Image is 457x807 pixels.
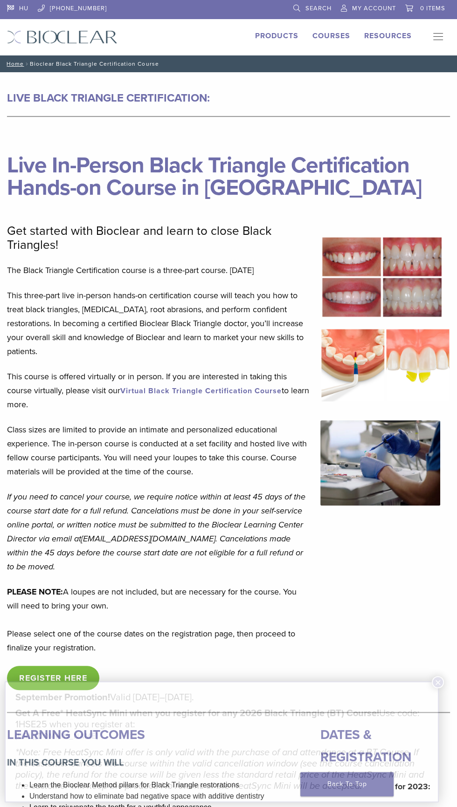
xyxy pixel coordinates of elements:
[15,692,428,703] h5: Valid [DATE]–[DATE].
[312,31,350,41] a: Courses
[15,732,98,741] a: [URL][DOMAIN_NAME]
[15,692,110,703] strong: September Promotion!
[7,263,309,277] p: The Black Triangle Certification course is a three-part course. [DATE]
[420,5,445,12] span: 0 items
[120,386,282,396] a: Virtual Black Triangle Certification Course
[7,492,305,572] em: If you need to cancel your course, we require notice within at least 45 days of the course start ...
[7,132,450,199] h1: Live In-Person Black Triangle Certification Hands-on Course in [GEOGRAPHIC_DATA]
[432,676,444,688] button: Close
[7,585,309,655] p: A loupes are not included, but are necessary for the course. You will need to bring your own. Ple...
[7,423,309,479] p: Class sizes are limited to provide an intimate and personalized educational experience. The in-pe...
[352,5,396,12] span: My Account
[7,91,210,105] strong: LIVE BLACK TRIANGLE CERTIFICATION:
[7,288,309,358] p: This three-part live in-person hands-on certification course will teach you how to treat black tr...
[305,5,332,12] span: Search
[15,747,424,792] em: *Note: Free HeatSync Mini offer is only valid with the purchase of and attendance at a BT Course....
[24,62,30,66] span: /
[15,708,428,742] h5: Use code: 1HSE25 when you register at:
[15,708,379,719] strong: Get A Free* HeatSync Mini when you register for any 2026 Black Triangle (BT) Course!
[255,31,298,41] a: Products
[426,30,450,44] nav: Primary Navigation
[4,61,24,67] a: Home
[7,587,63,597] strong: PLEASE NOTE:
[7,30,118,44] img: Bioclear
[7,224,309,252] p: Get started with Bioclear and learn to close Black Triangles!
[7,369,309,411] p: This course is offered virtually or in person. If you are interested in taking this course virtua...
[7,666,99,690] a: REGISTER HERE
[364,31,412,41] a: Resources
